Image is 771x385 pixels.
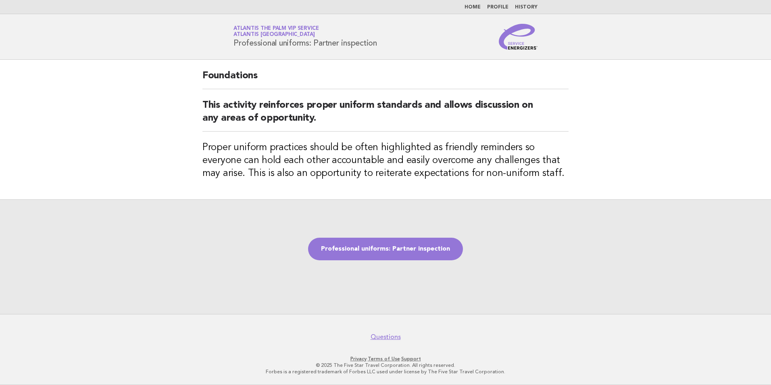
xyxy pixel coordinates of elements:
p: · · [139,356,632,362]
a: Questions [371,333,401,341]
a: Professional uniforms: Partner inspection [308,238,463,260]
img: Service Energizers [499,24,538,50]
h1: Professional uniforms: Partner inspection [233,26,377,47]
a: History [515,5,538,10]
h2: This activity reinforces proper uniform standards and allows discussion on any areas of opportunity. [202,99,569,132]
a: Atlantis The Palm VIP ServiceAtlantis [GEOGRAPHIC_DATA] [233,26,319,37]
a: Terms of Use [368,356,400,362]
h3: Proper uniform practices should be often highlighted as friendly reminders so everyone can hold e... [202,141,569,180]
p: © 2025 The Five Star Travel Corporation. All rights reserved. [139,362,632,368]
a: Home [465,5,481,10]
p: Forbes is a registered trademark of Forbes LLC used under license by The Five Star Travel Corpora... [139,368,632,375]
a: Profile [487,5,508,10]
span: Atlantis [GEOGRAPHIC_DATA] [233,32,315,38]
h2: Foundations [202,69,569,89]
a: Support [401,356,421,362]
a: Privacy [350,356,367,362]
